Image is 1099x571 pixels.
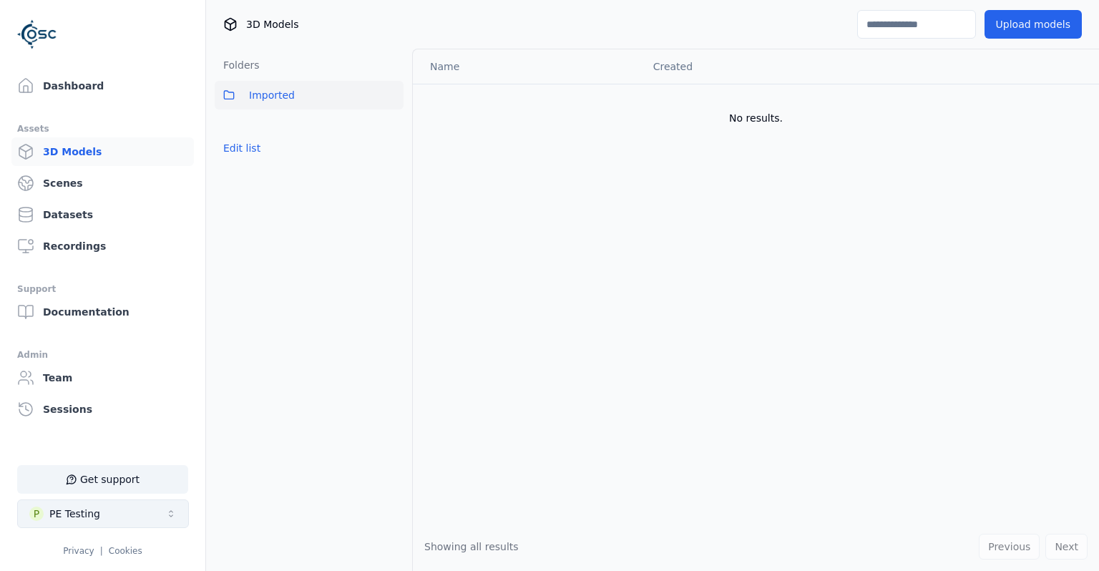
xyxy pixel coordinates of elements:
[17,465,188,494] button: Get support
[11,298,194,326] a: Documentation
[215,81,404,109] button: Imported
[17,120,188,137] div: Assets
[63,546,94,556] a: Privacy
[11,137,194,166] a: 3D Models
[29,507,44,521] div: P
[17,14,57,54] img: Logo
[17,346,188,363] div: Admin
[11,363,194,392] a: Team
[413,84,1099,152] td: No results.
[246,17,298,31] span: 3D Models
[11,232,194,260] a: Recordings
[985,10,1082,39] button: Upload models
[17,280,188,298] div: Support
[215,58,260,72] h3: Folders
[100,546,103,556] span: |
[249,87,295,104] span: Imported
[413,49,642,84] th: Name
[11,395,194,424] a: Sessions
[49,507,100,521] div: PE Testing
[109,546,142,556] a: Cookies
[11,72,194,100] a: Dashboard
[642,49,874,84] th: Created
[17,499,189,528] button: Select a workspace
[11,200,194,229] a: Datasets
[424,541,519,552] span: Showing all results
[215,135,269,161] button: Edit list
[11,169,194,197] a: Scenes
